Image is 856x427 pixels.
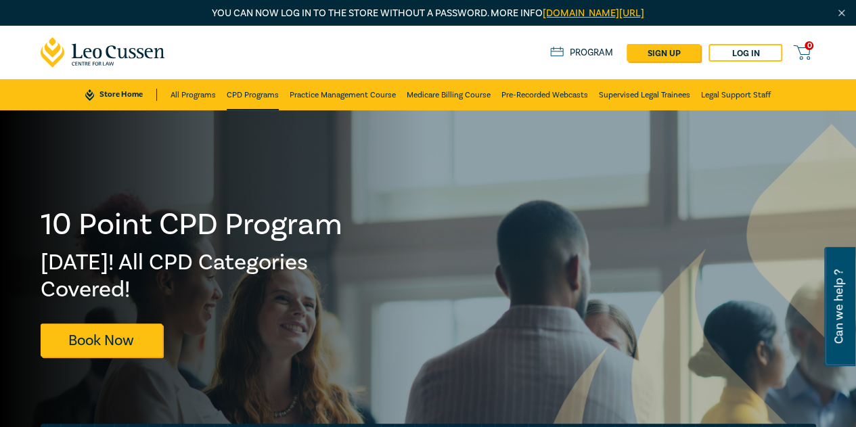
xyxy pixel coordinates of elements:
a: Book Now [41,323,162,357]
img: Close [836,7,847,19]
a: All Programs [171,79,216,110]
span: Can we help ? [832,255,845,358]
a: Medicare Billing Course [407,79,491,110]
h1: 10 Point CPD Program [41,207,344,242]
a: Practice Management Course [290,79,396,110]
a: Supervised Legal Trainees [599,79,690,110]
h2: [DATE]! All CPD Categories Covered! [41,249,344,303]
a: Pre-Recorded Webcasts [501,79,588,110]
a: Store Home [85,89,156,101]
a: Program [550,47,613,59]
p: You can now log in to the store without a password. More info [41,6,816,21]
a: Log in [708,44,782,62]
a: Legal Support Staff [701,79,771,110]
span: 0 [805,41,813,50]
a: [DOMAIN_NAME][URL] [543,7,644,20]
a: sign up [627,44,700,62]
a: CPD Programs [227,79,279,110]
